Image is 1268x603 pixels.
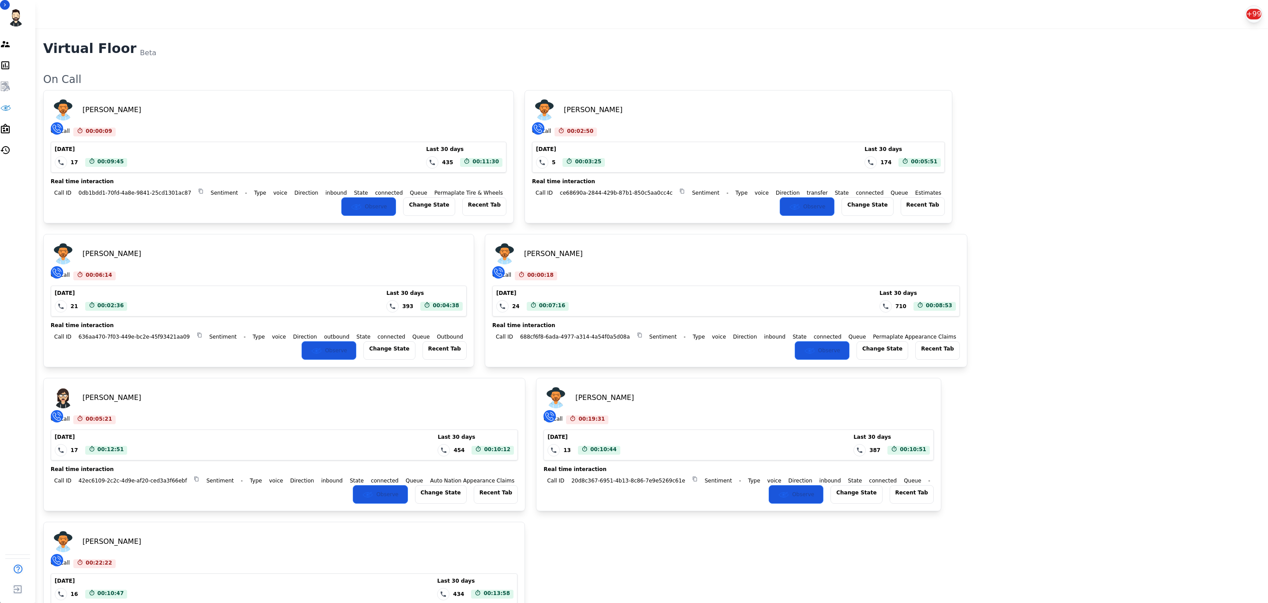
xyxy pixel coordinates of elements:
span: connected [374,332,409,341]
span: 00:13:58 [483,590,510,599]
span: voice [751,188,772,197]
button: Observe [353,485,408,504]
span: 42ec6109-2c2c-4d9e-af20-ced3a3f66ebf [75,476,191,485]
span: Sentiment [206,332,240,341]
span: Direction [287,476,317,485]
span: voice [270,188,291,197]
div: Last 30 days [386,290,463,297]
div: [PERSON_NAME] [83,536,141,547]
span: - [680,332,689,341]
span: 00:22:22 [86,559,112,568]
span: connected [371,188,406,197]
div: Beta [140,48,156,58]
span: 00:00:09 [86,128,112,136]
span: voice [709,332,730,341]
div: Real time interaction [532,178,945,185]
span: 00:03:25 [575,158,601,167]
div: Last 30 days [879,290,956,297]
div: [PERSON_NAME] [564,105,623,115]
span: Queue [900,476,925,485]
div: [DATE] [547,433,620,441]
button: Observe [769,485,823,504]
span: Direction [785,476,816,485]
span: Call ID [492,332,517,341]
span: connected [852,188,887,197]
span: Permaplate Appearance Claims [869,332,959,341]
div: Real time interaction [543,466,934,473]
div: 174 [880,159,891,166]
img: Avatar [51,385,75,410]
span: State [831,188,853,197]
h1: Virtual Floor [43,41,136,58]
span: ce68690a-2844-429b-87b1-850c5aa0cc4c [556,188,676,197]
span: Observe [792,491,814,498]
div: 387 [869,447,880,454]
div: 435 [442,159,453,166]
div: Recent Tab [901,197,945,216]
div: Recent Tab [474,485,518,504]
span: connected [865,476,900,485]
span: 00:00:18 [527,271,554,280]
span: - [925,476,934,485]
button: Observe [341,197,396,216]
span: transfer [803,188,831,197]
div: Recent Tab [890,485,934,504]
img: Avatar [51,98,75,122]
div: On Call [51,559,70,568]
span: Sentiment [688,188,723,197]
span: 00:08:53 [926,302,952,311]
span: Queue [845,332,869,341]
span: Type [246,476,266,485]
img: Avatar [543,385,568,410]
div: Recent Tab [423,341,467,360]
div: [DATE] [55,290,127,297]
span: 688cf6f8-6ada-4977-a314-4a54f0a5d08a [517,332,634,341]
div: Last 30 days [437,577,513,584]
span: voice [268,332,290,341]
span: Observe [365,203,387,210]
div: 16 [71,591,78,598]
span: Queue [406,188,430,197]
div: Real time interaction [51,466,518,473]
span: Call ID [51,188,75,197]
div: Last 30 days [853,433,930,441]
div: [PERSON_NAME] [83,105,141,115]
div: Change State [363,341,415,360]
span: Call ID [51,476,75,485]
div: On Call [51,128,70,136]
img: Avatar [492,241,517,266]
div: 17 [71,159,78,166]
div: Change State [857,341,908,360]
div: Last 30 days [438,433,514,441]
span: inbound [761,332,789,341]
span: Type [249,332,268,341]
span: 00:10:12 [484,446,510,455]
span: - [238,476,246,485]
span: Observe [325,347,347,354]
div: [DATE] [496,290,569,297]
span: Auto Nation Appearance Claims [426,476,518,485]
div: [DATE] [536,146,605,153]
div: 24 [512,303,520,310]
div: [PERSON_NAME] [575,392,634,403]
span: inbound [317,476,346,485]
div: On Call [51,415,70,424]
div: Last 30 days [426,146,502,153]
span: voice [764,476,785,485]
span: Direction [290,332,321,341]
span: 00:10:44 [590,446,617,455]
div: Change State [403,197,455,216]
div: 434 [453,591,464,598]
span: 00:07:16 [539,302,566,311]
span: outbound [321,332,353,341]
div: Recent Tab [462,197,506,216]
span: State [845,476,866,485]
span: Observe [376,491,398,498]
span: 00:02:50 [567,128,593,136]
span: Direction [772,188,803,197]
span: Queue [887,188,911,197]
span: inbound [816,476,845,485]
span: - [736,476,744,485]
span: Type [732,188,751,197]
span: State [353,332,374,341]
